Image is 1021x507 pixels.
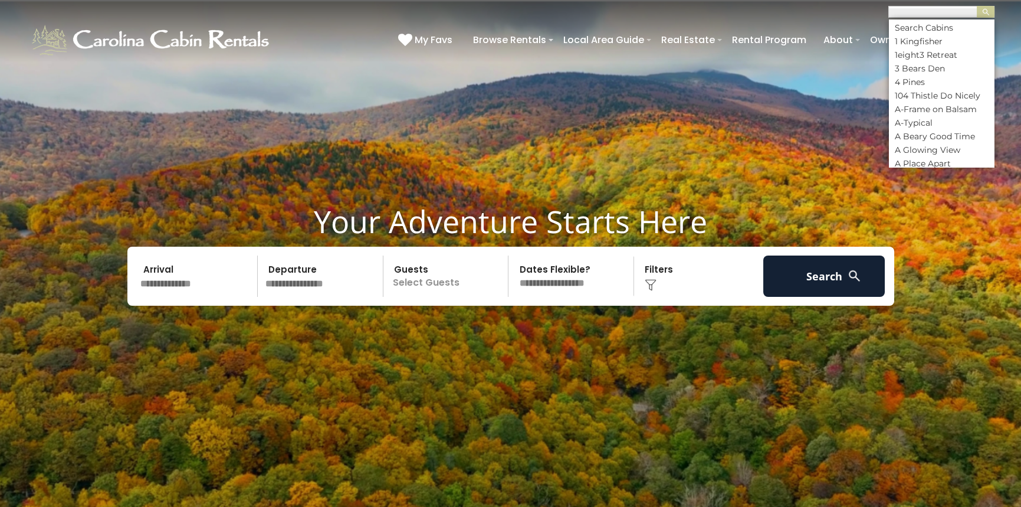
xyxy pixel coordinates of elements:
span: My Favs [415,32,452,47]
li: A-Typical [889,117,994,128]
p: Select Guests [387,256,508,297]
h1: Your Adventure Starts Here [9,203,1012,240]
a: My Favs [398,32,455,48]
li: A-Frame on Balsam [889,104,994,115]
img: search-regular-white.png [847,269,862,283]
li: A Place Apart [889,158,994,169]
li: 1 Kingfisher [889,36,994,47]
li: 104 Thistle Do Nicely [889,90,994,101]
a: About [818,30,859,50]
li: 3 Bears Den [889,63,994,74]
li: 4 Pines [889,77,994,87]
li: A Glowing View [889,145,994,155]
a: Real Estate [655,30,721,50]
a: Owner Login [864,30,934,50]
li: A Beary Good Time [889,131,994,142]
button: Search [763,256,885,297]
a: Rental Program [726,30,812,50]
a: Local Area Guide [557,30,650,50]
img: filter--v1.png [645,279,656,291]
li: Search Cabins [889,22,994,33]
img: White-1-1-2.png [29,22,274,58]
a: Browse Rentals [467,30,552,50]
li: 1eight3 Retreat [889,50,994,60]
